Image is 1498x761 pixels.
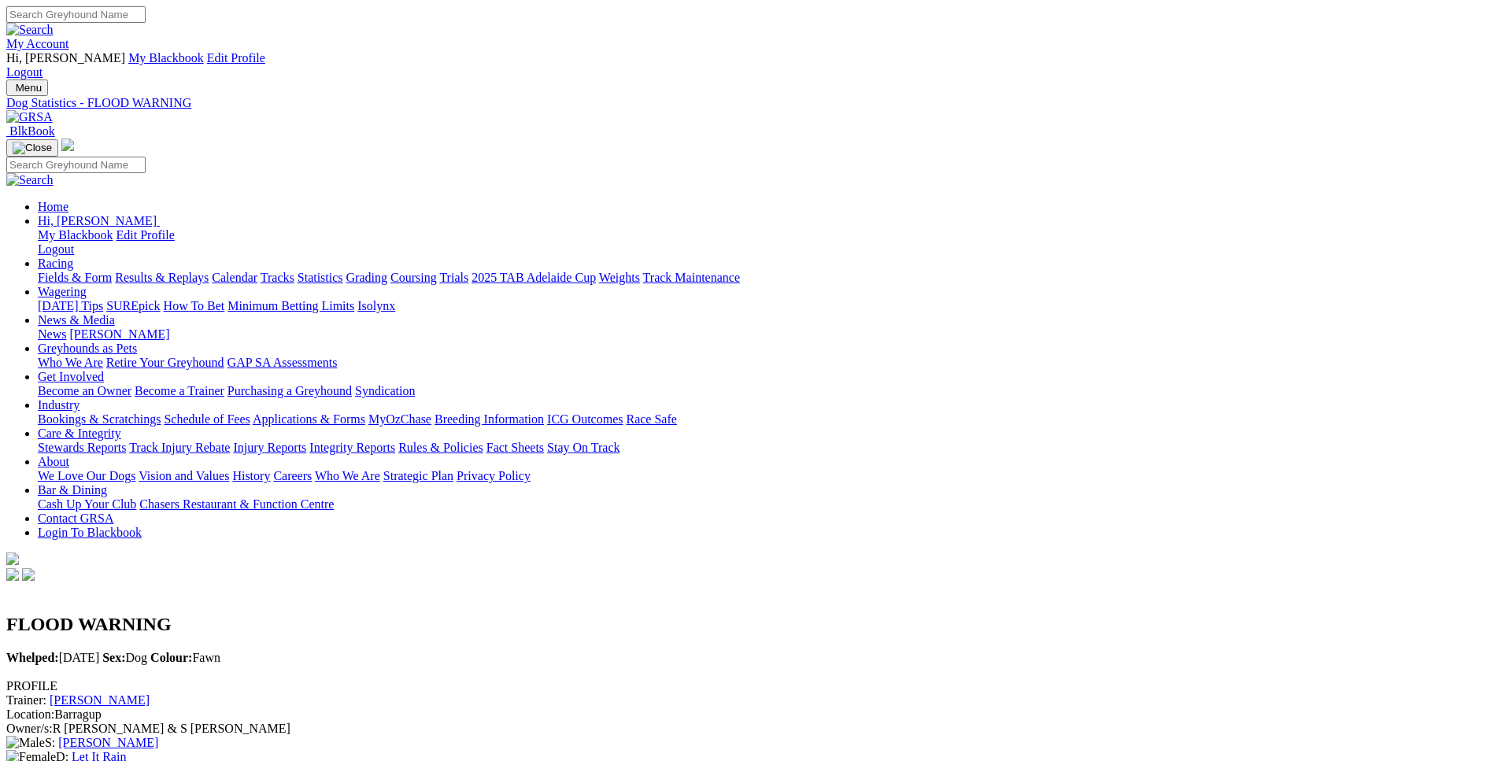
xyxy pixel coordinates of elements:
[38,512,113,525] a: Contact GRSA
[253,412,365,426] a: Applications & Forms
[38,427,121,440] a: Care & Integrity
[9,124,55,138] span: BlkBook
[6,173,54,187] img: Search
[164,412,250,426] a: Schedule of Fees
[106,356,224,369] a: Retire Your Greyhound
[38,356,1492,370] div: Greyhounds as Pets
[6,722,1492,736] div: R [PERSON_NAME] & S [PERSON_NAME]
[38,228,113,242] a: My Blackbook
[164,299,225,312] a: How To Bet
[38,285,87,298] a: Wagering
[643,271,740,284] a: Track Maintenance
[115,271,209,284] a: Results & Replays
[357,299,395,312] a: Isolynx
[135,384,224,397] a: Become a Trainer
[6,722,53,735] span: Owner/s:
[626,412,676,426] a: Race Safe
[207,51,265,65] a: Edit Profile
[6,568,19,581] img: facebook.svg
[117,228,175,242] a: Edit Profile
[6,23,54,37] img: Search
[69,327,169,341] a: [PERSON_NAME]
[390,271,437,284] a: Coursing
[6,651,99,664] span: [DATE]
[439,271,468,284] a: Trials
[547,412,623,426] a: ICG Outcomes
[6,693,46,707] span: Trainer:
[102,651,125,664] b: Sex:
[38,384,131,397] a: Become an Owner
[6,51,1492,79] div: My Account
[13,142,52,154] img: Close
[139,497,334,511] a: Chasers Restaurant & Function Centre
[599,271,640,284] a: Weights
[58,736,158,749] a: [PERSON_NAME]
[38,271,1492,285] div: Racing
[6,736,45,750] img: Male
[6,124,55,138] a: BlkBook
[6,707,54,721] span: Location:
[383,469,453,482] a: Strategic Plan
[38,469,1492,483] div: About
[102,651,147,664] span: Dog
[38,526,142,539] a: Login To Blackbook
[273,469,312,482] a: Careers
[38,370,104,383] a: Get Involved
[38,313,115,327] a: News & Media
[6,707,1492,722] div: Barragup
[6,96,1492,110] a: Dog Statistics - FLOOD WARNING
[261,271,294,284] a: Tracks
[355,384,415,397] a: Syndication
[6,110,53,124] img: GRSA
[38,271,112,284] a: Fields & Form
[368,412,431,426] a: MyOzChase
[38,342,137,355] a: Greyhounds as Pets
[38,214,160,227] a: Hi, [PERSON_NAME]
[6,79,48,96] button: Toggle navigation
[227,356,338,369] a: GAP SA Assessments
[298,271,343,284] a: Statistics
[150,651,192,664] b: Colour:
[227,384,352,397] a: Purchasing a Greyhound
[38,327,1492,342] div: News & Media
[398,441,483,454] a: Rules & Policies
[38,257,73,270] a: Racing
[38,228,1492,257] div: Hi, [PERSON_NAME]
[38,441,126,454] a: Stewards Reports
[309,441,395,454] a: Integrity Reports
[457,469,531,482] a: Privacy Policy
[38,412,1492,427] div: Industry
[38,327,66,341] a: News
[233,441,306,454] a: Injury Reports
[315,469,380,482] a: Who We Are
[6,552,19,565] img: logo-grsa-white.png
[6,37,69,50] a: My Account
[472,271,596,284] a: 2025 TAB Adelaide Cup
[38,497,1492,512] div: Bar & Dining
[486,441,544,454] a: Fact Sheets
[6,65,43,79] a: Logout
[50,693,150,707] a: [PERSON_NAME]
[38,497,136,511] a: Cash Up Your Club
[435,412,544,426] a: Breeding Information
[129,441,230,454] a: Track Injury Rebate
[6,157,146,173] input: Search
[38,356,103,369] a: Who We Are
[38,483,107,497] a: Bar & Dining
[38,299,1492,313] div: Wagering
[139,469,229,482] a: Vision and Values
[6,679,1492,693] div: PROFILE
[38,214,157,227] span: Hi, [PERSON_NAME]
[38,200,68,213] a: Home
[150,651,220,664] span: Fawn
[38,242,74,256] a: Logout
[6,651,59,664] b: Whelped:
[38,441,1492,455] div: Care & Integrity
[38,384,1492,398] div: Get Involved
[38,455,69,468] a: About
[61,139,74,151] img: logo-grsa-white.png
[232,469,270,482] a: History
[6,6,146,23] input: Search
[6,614,1492,635] h2: FLOOD WARNING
